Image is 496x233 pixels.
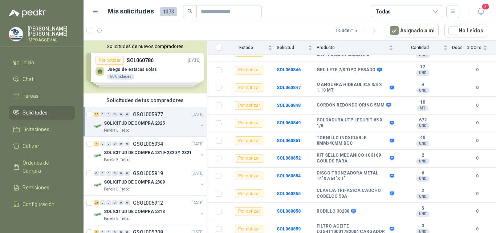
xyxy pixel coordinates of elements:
span: Configuración [23,200,54,208]
div: Todas [375,8,391,16]
a: 33 0 0 0 0 0 GSOL005977[DATE] Company LogoSOLICITUD DE COMPRA 2325Panela El Trébol [94,110,205,133]
div: 0 [112,171,118,176]
b: 0 [467,155,487,162]
b: 0 [467,84,487,91]
div: UND [416,123,430,129]
div: Por cotizar [235,207,263,216]
b: 2 [398,188,448,194]
div: MT [417,105,428,111]
div: UND [416,52,430,58]
span: Inicio [23,59,34,67]
b: SOL060852 [277,156,301,161]
p: SOLICITUD DE COMPRA 2309 [104,179,165,186]
a: Licitaciones [9,122,75,136]
b: SOL060858 [277,209,301,214]
span: Solicitudes [23,109,48,117]
b: CLAVIJA TRIFASICA CAUCHO CODELCO 50A [317,188,388,199]
p: [DATE] [191,141,204,148]
p: Panela El Trébol [104,128,130,133]
p: Panela El Trébol [104,186,130,192]
span: Cotizar [23,142,39,150]
img: Company Logo [94,181,102,189]
div: UND [416,176,430,182]
div: UND [416,88,430,93]
a: Tareas [9,89,75,103]
img: Logo peakr [9,9,46,17]
p: SOLICITUD DE COMPRA 2313 [104,208,165,215]
div: UND [416,158,430,164]
a: Configuración [9,197,75,211]
b: 0 [467,102,487,109]
p: [DATE] [191,111,204,118]
p: Panela El Trébol [104,157,130,163]
p: GSOL005934 [133,141,163,146]
div: 0 [106,200,111,205]
b: 0 [467,208,487,215]
b: MANGUERA HIDRAULICA 3/4 X 1.10 MT [317,82,388,93]
b: 40 [398,135,448,141]
b: 2 [398,153,448,158]
th: # COTs [467,41,496,55]
div: 28 [94,200,99,205]
div: 0 [106,112,111,117]
b: 5 [398,206,448,212]
div: Por cotizar [235,189,263,198]
b: KIT SELLO MECANICO 10K169 GOULDS PARA [317,153,388,164]
a: Cotizar [9,139,75,153]
div: Por cotizar [235,83,263,92]
span: Producto [317,45,387,50]
div: Por cotizar [235,119,263,128]
th: Solicitud [277,41,317,55]
div: 0 [94,171,99,176]
button: 3 [474,5,487,18]
b: 6 [398,170,448,176]
img: Company Logo [9,27,23,41]
div: 0 [100,112,105,117]
b: SOLDADURA UTP LEDURIT 65 X 1/8 [317,117,388,129]
a: Órdenes de Compra [9,156,75,178]
th: Cantidad [398,41,452,55]
a: 28 0 0 0 0 0 GSOL005912[DATE] Company LogoSOLICITUD DE COMPRA 2313Panela El Trébol [94,198,205,222]
p: [DATE] [191,200,204,206]
span: 3 [481,3,489,10]
a: SOL060848 [277,103,301,108]
th: Docs [452,41,467,55]
button: Asignado a mi [386,24,439,37]
p: GSOL005977 [133,112,163,117]
a: SOL060849 [277,120,301,125]
b: 0 [467,137,487,144]
h1: Mis solicitudes [107,6,154,17]
p: IMPOACCEVAL [28,38,75,42]
a: SOL060859 [277,226,301,232]
div: 0 [112,141,118,146]
b: GRILLETE 7/8 TIPO PESADO [317,67,375,73]
b: 0 [467,190,487,197]
img: Company Logo [94,210,102,219]
div: 0 [100,171,105,176]
a: Solicitudes [9,106,75,120]
div: 0 [125,200,130,205]
b: SOL060854 [277,173,301,178]
a: SOL060846 [277,67,301,72]
div: UND [416,194,430,200]
b: 3 [398,223,448,229]
span: Licitaciones [23,125,49,133]
div: 1 - 50 de 215 [336,25,380,36]
div: UND [416,141,430,146]
div: UND [416,211,430,217]
span: Chat [23,75,33,83]
div: Por cotizar [235,172,263,180]
div: 0 [118,112,124,117]
b: 0 [467,67,487,73]
a: SOL060847 [277,85,301,90]
span: Solicitud [277,45,306,50]
a: SOL060851 [277,138,301,143]
div: Por cotizar [235,136,263,145]
b: 0 [467,120,487,126]
span: Órdenes de Compra [23,159,68,175]
a: Remisiones [9,181,75,194]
